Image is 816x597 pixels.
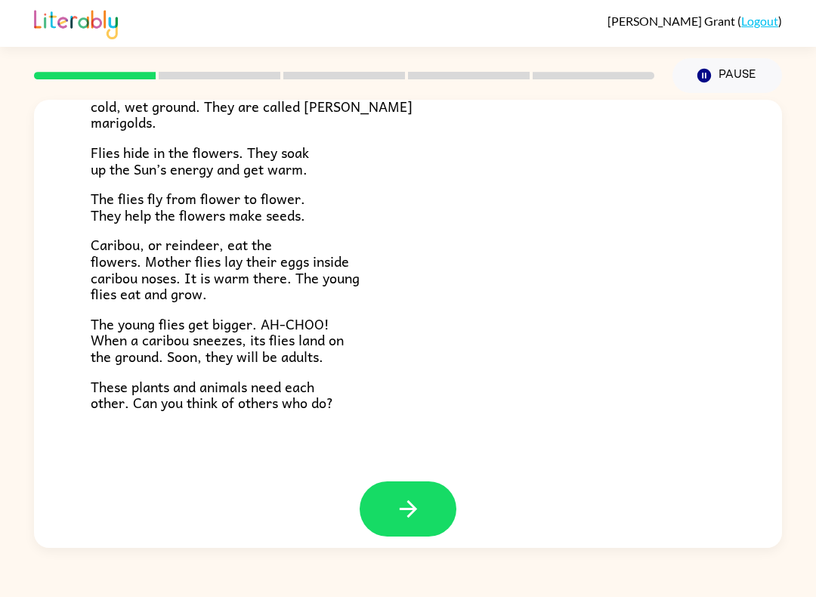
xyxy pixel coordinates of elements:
span: [PERSON_NAME] Grant [607,14,737,28]
img: Literably [34,6,118,39]
span: Small yellow flowers grow from the cold, wet ground. They are called [PERSON_NAME] marigolds. [91,79,413,133]
span: The young flies get bigger. AH-CHOO! When a caribou sneezes, its flies land on the ground. Soon, ... [91,313,344,367]
a: Logout [741,14,778,28]
span: The flies fly from flower to flower. They help the flowers make seeds. [91,187,305,226]
div: ( ) [607,14,782,28]
span: Flies hide in the flowers. They soak up the Sun’s energy and get warm. [91,141,309,180]
span: These plants and animals need each other. Can you think of others who do? [91,376,333,414]
button: Pause [672,58,782,93]
span: Caribou, or reindeer, eat the flowers. Mother flies lay their eggs inside caribou noses. It is wa... [91,234,360,305]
